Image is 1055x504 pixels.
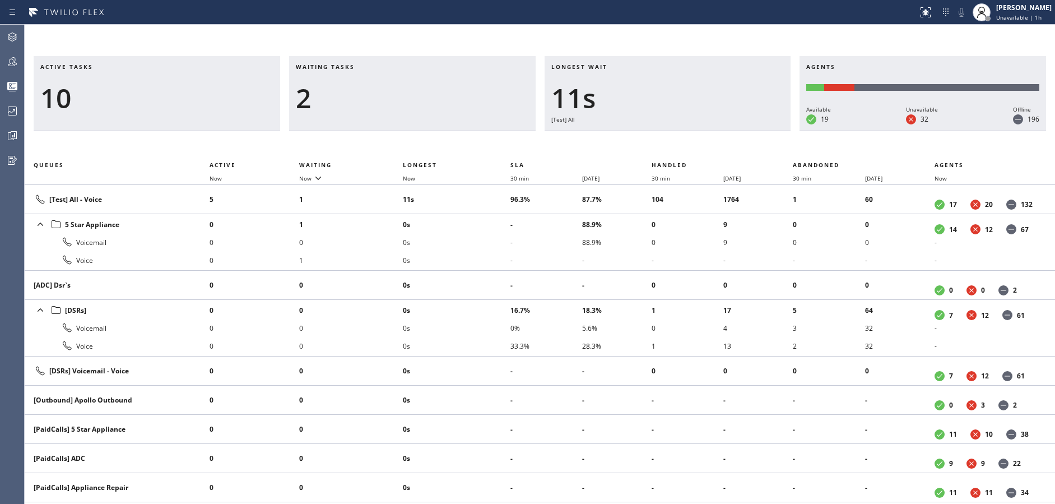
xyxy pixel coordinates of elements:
li: 0 [299,391,403,409]
span: [DATE] [865,174,882,182]
li: - [652,479,723,497]
li: 0s [403,251,510,269]
li: 0 [210,479,299,497]
li: - [652,450,723,468]
div: [PERSON_NAME] [996,3,1052,12]
dd: 14 [949,225,957,234]
li: - [865,251,935,269]
div: [Test] All - Voice [34,193,201,206]
li: 0 [210,362,299,380]
li: - [510,420,582,438]
dd: 32 [921,114,928,124]
li: 0 [210,215,299,233]
li: 1 [793,191,865,209]
li: 0 [299,479,403,497]
li: 0s [403,362,510,380]
dt: Unavailable [970,200,980,210]
li: - [652,251,723,269]
li: - [582,450,652,468]
span: [DATE] [723,174,741,182]
li: 0 [793,233,865,251]
span: Waiting [299,161,332,169]
dt: Available [935,200,945,210]
li: - [723,479,793,497]
li: 0 [652,362,723,380]
dt: Offline [1006,224,1016,234]
li: 0 [793,215,865,233]
dd: 0 [981,285,985,295]
li: - [935,319,1042,337]
li: - [723,450,793,468]
dd: 9 [949,459,953,468]
li: 0 [299,301,403,319]
dd: 38 [1021,429,1029,439]
li: 0 [210,233,299,251]
li: 0 [210,337,299,355]
div: Voicemail [34,321,201,335]
li: 1 [652,301,723,319]
dt: Offline [1002,371,1012,381]
div: 10 [40,82,273,114]
dt: Unavailable [970,224,980,234]
dt: Available [935,224,945,234]
li: 0s [403,319,510,337]
span: Waiting tasks [296,63,355,71]
li: - [793,479,865,497]
dt: Unavailable [966,459,977,469]
div: Voice [34,339,201,353]
dt: Unavailable [906,114,916,124]
dt: Offline [1006,429,1016,440]
li: 33.3% [510,337,582,355]
li: 5 [210,191,299,209]
li: 0 [652,215,723,233]
li: 0 [299,319,403,337]
dd: 0 [949,285,953,295]
li: - [652,420,723,438]
span: 30 min [652,174,670,182]
div: Voicemail [34,235,201,249]
li: 0s [403,479,510,497]
li: - [510,276,582,294]
li: - [510,233,582,251]
li: - [582,362,652,380]
div: Offline: 196 [854,84,1039,91]
li: 0 [299,337,403,355]
li: 0 [210,301,299,319]
span: Now [935,174,947,182]
dd: 11 [949,488,957,497]
li: 0s [403,233,510,251]
span: Longest [403,161,437,169]
div: [Test] All [551,114,784,124]
li: - [865,479,935,497]
dd: 61 [1017,371,1025,381]
div: 2 [296,82,529,114]
dt: Unavailable [970,429,980,440]
dd: 10 [985,429,993,439]
li: - [935,233,1042,251]
li: 0 [652,276,723,294]
li: 87.7% [582,191,652,209]
dd: 11 [985,488,993,497]
div: Unavailable: 32 [824,84,854,91]
dt: Available [935,371,945,381]
li: 1 [299,191,403,209]
li: 11s [403,191,510,209]
dd: 3 [981,400,985,410]
dd: 12 [985,225,993,234]
div: 11s [551,82,784,114]
dd: 67 [1021,225,1029,234]
dd: 34 [1021,488,1029,497]
dt: Offline [1002,310,1012,320]
li: 18.3% [582,301,652,319]
div: Available [806,104,831,114]
dt: Available [935,459,945,469]
dt: Offline [1006,200,1016,210]
li: 0s [403,450,510,468]
div: 5 Star Appliance [34,216,201,232]
li: - [652,391,723,409]
li: - [510,251,582,269]
li: - [793,391,865,409]
li: - [582,276,652,294]
li: - [793,420,865,438]
dt: Available [935,429,945,440]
